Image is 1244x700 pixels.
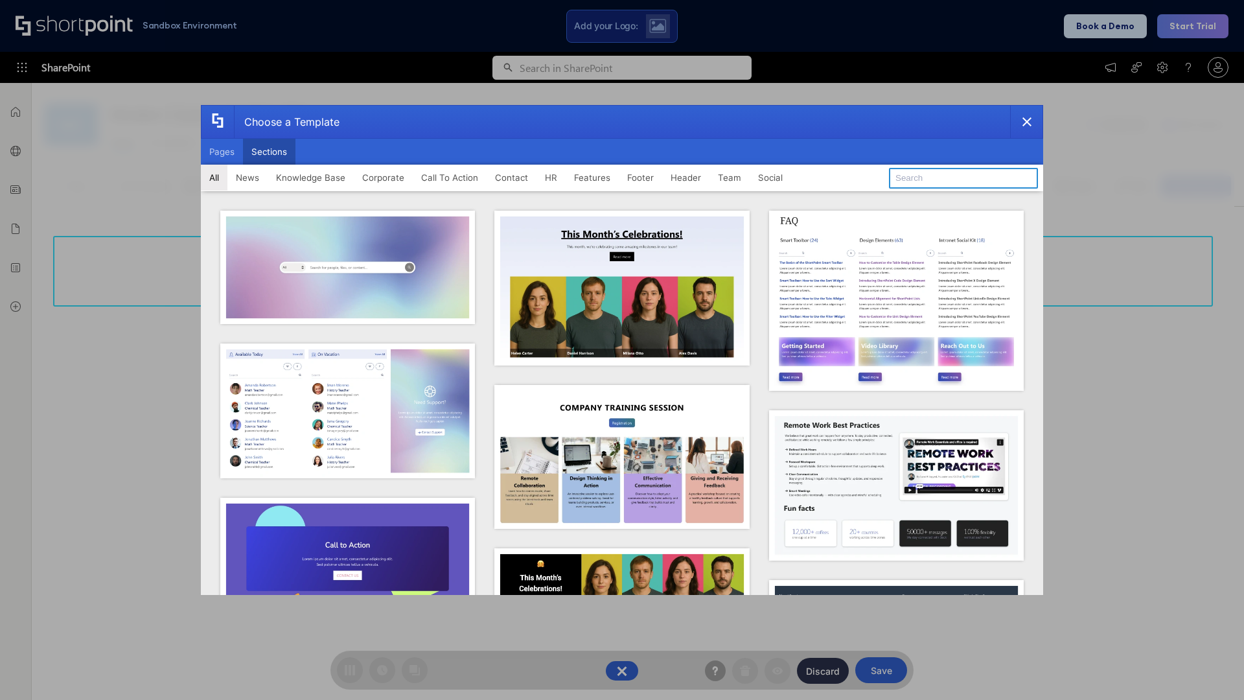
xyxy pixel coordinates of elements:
[1179,638,1244,700] iframe: Chat Widget
[413,165,487,191] button: Call To Action
[227,165,268,191] button: News
[268,165,354,191] button: Knowledge Base
[750,165,791,191] button: Social
[487,165,536,191] button: Contact
[201,165,227,191] button: All
[566,165,619,191] button: Features
[536,165,566,191] button: HR
[234,106,340,138] div: Choose a Template
[619,165,662,191] button: Footer
[201,105,1043,595] div: template selector
[354,165,413,191] button: Corporate
[662,165,709,191] button: Header
[709,165,750,191] button: Team
[201,139,243,165] button: Pages
[889,168,1038,189] input: Search
[243,139,295,165] button: Sections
